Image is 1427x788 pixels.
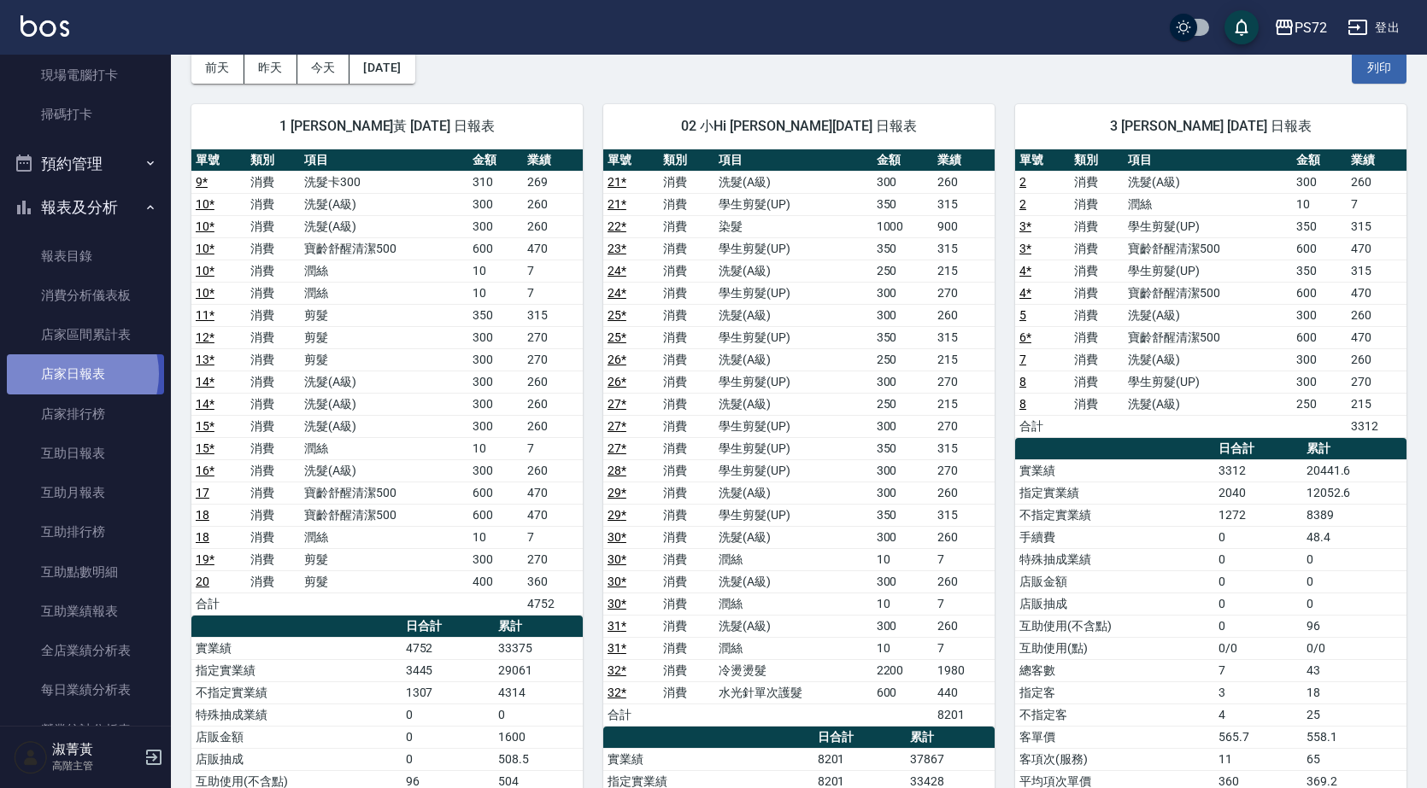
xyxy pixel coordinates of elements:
td: 350 [872,237,934,260]
a: 互助月報表 [7,473,164,512]
td: 300 [1292,348,1347,371]
th: 單號 [603,149,659,172]
td: 洗髮(A級) [300,215,468,237]
td: 350 [468,304,523,326]
td: 260 [1347,348,1406,371]
td: 洗髮卡300 [300,171,468,193]
td: 260 [523,371,583,393]
td: 250 [1292,393,1347,415]
td: 消費 [659,437,714,459]
td: 消費 [246,282,301,304]
td: 300 [468,193,523,215]
td: 470 [523,237,583,260]
td: 250 [872,393,934,415]
a: 現場電腦打卡 [7,55,164,95]
td: 470 [523,482,583,504]
td: 7 [933,592,995,615]
td: 指定實業績 [1015,482,1214,504]
td: 消費 [659,193,714,215]
a: 店家排行榜 [7,394,164,434]
td: 7 [1347,193,1406,215]
td: 手續費 [1015,526,1214,548]
td: 消費 [246,371,301,393]
td: 洗髮(A級) [1124,171,1292,193]
td: 7 [523,437,583,459]
td: 900 [933,215,995,237]
td: 洗髮(A級) [714,260,872,282]
td: 洗髮(A級) [714,171,872,193]
td: 寶齡舒醒清潔500 [1124,282,1292,304]
img: Person [14,740,48,774]
th: 項目 [714,149,872,172]
td: 315 [1347,260,1406,282]
td: 4752 [523,592,583,615]
td: 470 [1347,237,1406,260]
td: 300 [1292,371,1347,393]
td: 消費 [659,548,714,570]
a: 7 [1019,353,1026,366]
td: 消費 [659,592,714,615]
td: 洗髮(A級) [714,482,872,504]
td: 消費 [659,282,714,304]
td: 潤絲 [300,437,468,459]
td: 消費 [246,504,301,526]
td: 270 [933,371,995,393]
td: 消費 [246,548,301,570]
td: 特殊抽成業績 [1015,548,1214,570]
td: 300 [872,304,934,326]
a: 店家區間累計表 [7,315,164,354]
td: 消費 [659,615,714,637]
td: 10 [468,282,523,304]
td: 消費 [246,260,301,282]
button: [DATE] [349,52,414,84]
td: 消費 [1070,326,1125,348]
td: 消費 [246,237,301,260]
td: 洗髮(A級) [1124,393,1292,415]
td: 310 [468,171,523,193]
td: 350 [1292,260,1347,282]
td: 350 [872,193,934,215]
td: 消費 [246,570,301,592]
td: 400 [468,570,523,592]
table: a dense table [1015,149,1406,438]
td: 260 [933,526,995,548]
td: 店販抽成 [1015,592,1214,615]
a: 互助點數明細 [7,552,164,592]
td: 消費 [246,482,301,504]
td: 269 [523,171,583,193]
td: 300 [872,482,934,504]
td: 消費 [246,526,301,548]
td: 學生剪髮(UP) [714,415,872,437]
td: 潤絲 [1124,193,1292,215]
td: 260 [523,215,583,237]
td: 10 [872,548,934,570]
td: 600 [468,504,523,526]
td: 潤絲 [300,526,468,548]
td: 洗髮(A級) [714,348,872,371]
td: 剪髮 [300,326,468,348]
td: 470 [1347,326,1406,348]
td: 470 [1347,282,1406,304]
td: 學生剪髮(UP) [714,282,872,304]
td: 消費 [1070,260,1125,282]
button: 前天 [191,52,244,84]
button: 預約管理 [7,142,164,186]
td: 300 [468,415,523,437]
a: 互助日報表 [7,434,164,473]
td: 0 [1302,592,1406,615]
td: 0 [1214,615,1302,637]
th: 累計 [1302,438,1406,460]
button: 登出 [1341,12,1406,44]
img: Logo [21,15,69,37]
td: 洗髮(A級) [300,371,468,393]
td: 260 [933,304,995,326]
table: a dense table [191,149,583,616]
td: 消費 [1070,393,1125,415]
td: 消費 [659,348,714,371]
button: save [1224,10,1259,44]
td: 300 [468,348,523,371]
td: 消費 [246,326,301,348]
td: 3312 [1214,459,1302,482]
td: 1272 [1214,504,1302,526]
td: 消費 [659,415,714,437]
